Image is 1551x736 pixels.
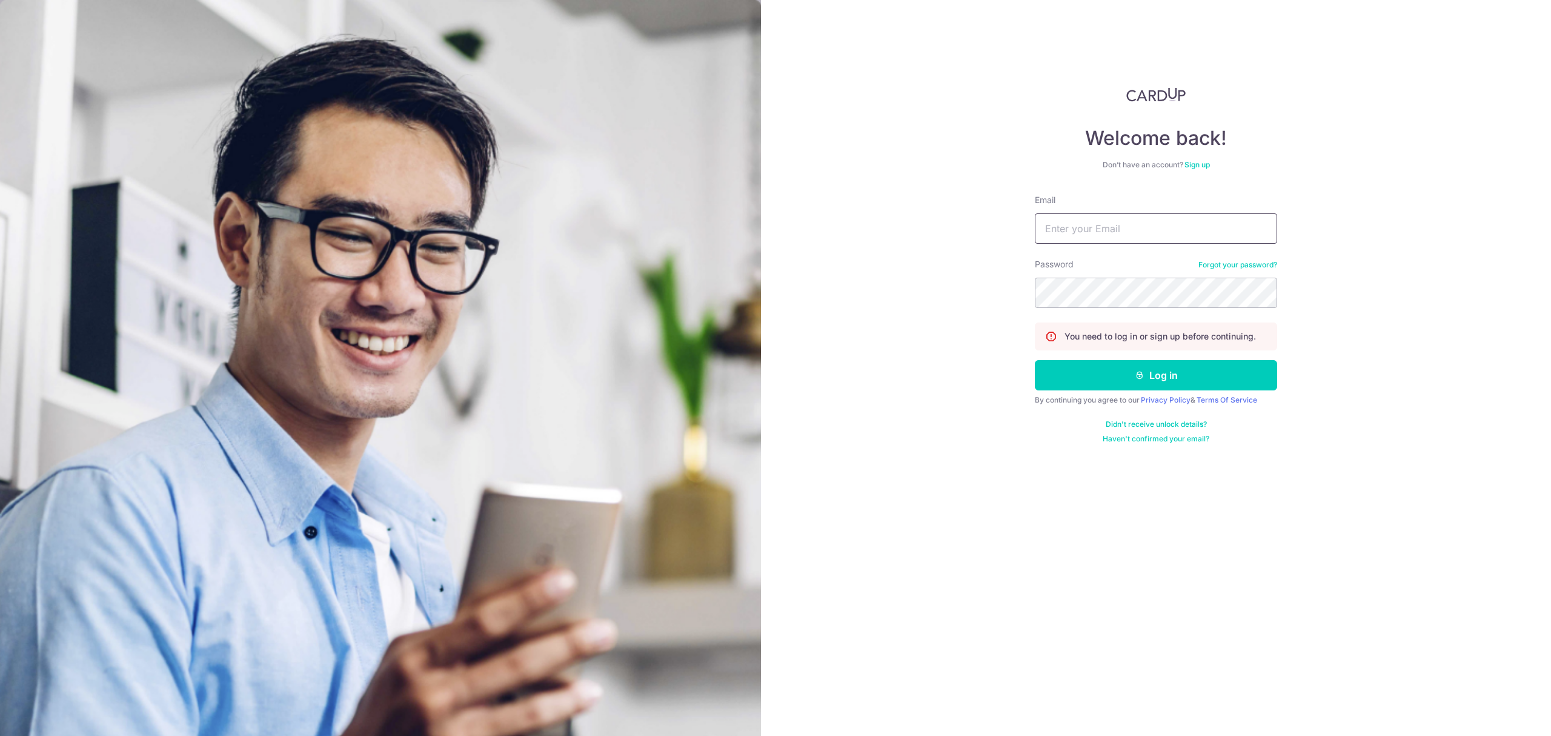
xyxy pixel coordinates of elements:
[1064,330,1256,343] p: You need to log in or sign up before continuing.
[1198,260,1277,270] a: Forgot your password?
[1035,126,1277,150] h4: Welcome back!
[1126,87,1186,102] img: CardUp Logo
[1141,395,1191,404] a: Privacy Policy
[1035,194,1055,206] label: Email
[1035,213,1277,244] input: Enter your Email
[1035,160,1277,170] div: Don’t have an account?
[1035,360,1277,390] button: Log in
[1106,420,1207,429] a: Didn't receive unlock details?
[1035,258,1074,270] label: Password
[1184,160,1210,169] a: Sign up
[1103,434,1209,444] a: Haven't confirmed your email?
[1197,395,1257,404] a: Terms Of Service
[1035,395,1277,405] div: By continuing you agree to our &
